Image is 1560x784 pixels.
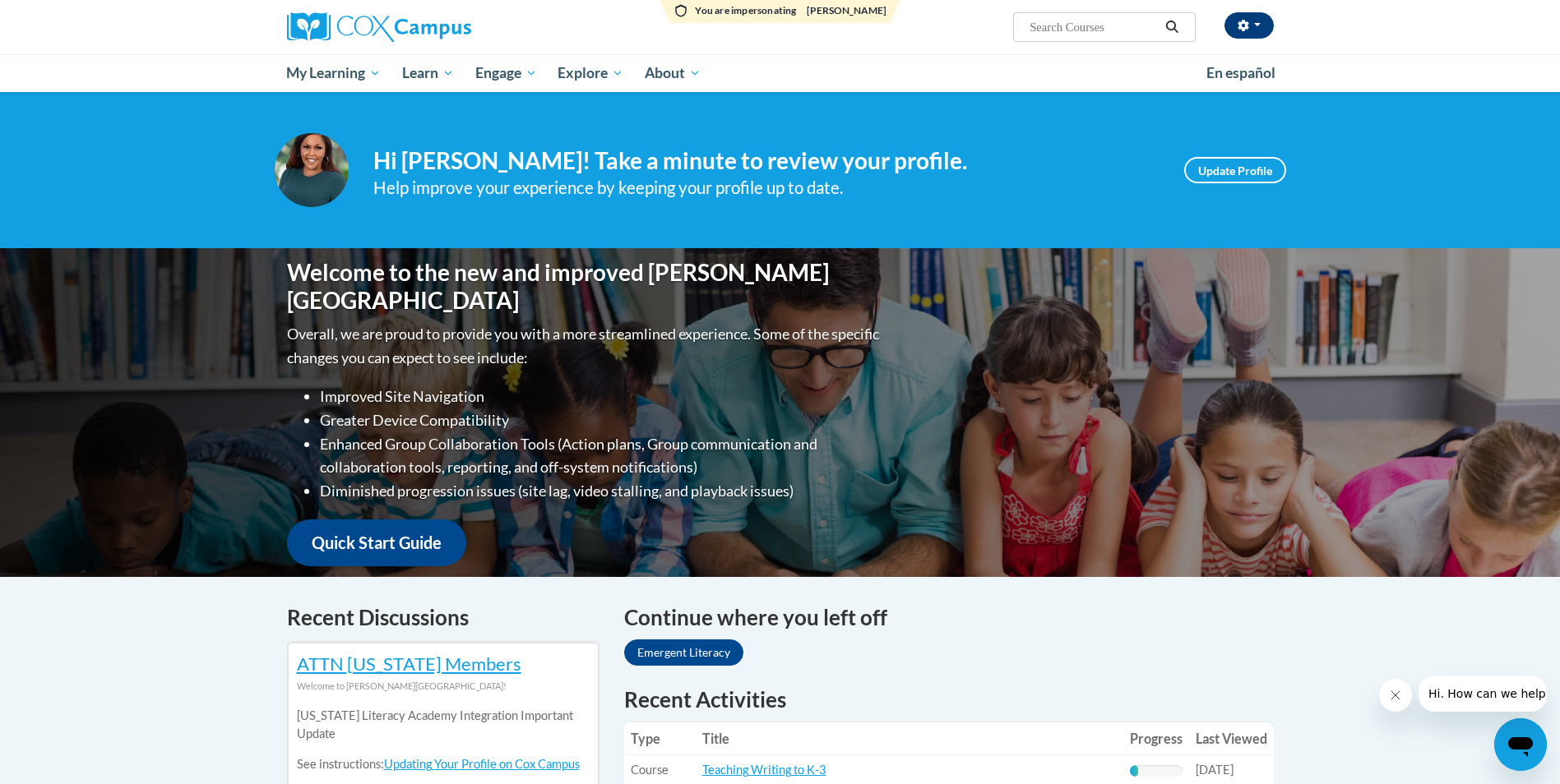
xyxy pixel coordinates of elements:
[1184,157,1286,183] a: Update Profile
[287,519,466,566] a: Quick Start Guide
[287,322,883,370] p: Overall, we are proud to provide you with a more streamlined experience. Some of the specific cha...
[320,385,883,408] li: Improved Site Navigation
[1379,679,1412,712] iframe: Close message
[1494,718,1547,771] iframe: Button to launch messaging window
[1189,722,1274,755] th: Last Viewed
[373,147,1160,175] h4: Hi [PERSON_NAME]! Take a minute to review your profile.
[624,685,1274,714] h1: Recent Activities
[391,54,465,92] a: Learn
[320,479,883,503] li: Diminished progression issues (site lag, video stalling, and playback issues)
[297,653,521,675] a: ATTN [US_STATE] Members
[287,12,471,42] img: Cox Campus
[702,763,826,777] a: Teaching Writing to K-3
[297,707,590,743] p: [US_STATE] Literacy Academy Integration Important Update
[320,432,883,480] li: Enhanced Group Collaboration Tools (Action plans, Group communication and collaboration tools, re...
[1130,765,1139,777] div: Progress, %
[1419,676,1547,712] iframe: Message from company
[287,12,599,42] a: Cox Campus
[634,54,711,92] a: About
[287,259,883,314] h1: Welcome to the new and improved [PERSON_NAME][GEOGRAPHIC_DATA]
[297,677,590,695] div: Welcome to [PERSON_NAME][GEOGRAPHIC_DATA]!
[286,63,381,83] span: My Learning
[1028,17,1160,37] input: Search Courses
[631,763,669,777] span: Course
[1206,64,1275,81] span: En español
[624,602,1274,634] h4: Continue where you left off
[1196,56,1286,90] a: En español
[1224,12,1274,39] button: Account Settings
[402,63,454,83] span: Learn
[384,757,580,771] a: Updating Your Profile on Cox Campus
[624,722,696,755] th: Type
[696,722,1123,755] th: Title
[547,54,634,92] a: Explore
[287,602,599,634] h4: Recent Discussions
[1196,763,1234,777] span: [DATE]
[275,133,349,207] img: Profile Image
[465,54,548,92] a: Engage
[1160,17,1184,37] button: Search
[297,755,590,773] p: See instructions:
[373,174,1160,201] div: Help improve your experience by keeping your profile up to date.
[558,63,623,83] span: Explore
[645,63,701,83] span: About
[10,12,133,25] span: Hi. How can we help?
[276,54,392,92] a: My Learning
[262,54,1298,92] div: Main menu
[320,408,883,432] li: Greater Device Compatibility
[1123,722,1189,755] th: Progress
[475,63,537,83] span: Engage
[624,639,743,666] a: Emergent Literacy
